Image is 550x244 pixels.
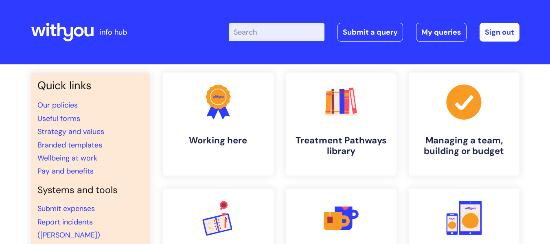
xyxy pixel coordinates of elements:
[37,153,97,163] a: Wellbeing at work
[292,135,390,157] h4: Treatment Pathways library
[169,135,267,146] h4: Working here
[37,79,143,92] h3: Quick links
[286,73,397,176] a: Treatment Pathways library
[416,23,467,42] a: My queries
[37,140,102,150] a: Branded templates
[37,185,143,196] h4: Systems and tools
[37,217,100,240] a: Report incidents ([PERSON_NAME])
[337,23,403,42] a: Submit a query
[480,23,519,42] a: Sign out
[229,23,519,42] div: | -
[37,204,95,213] a: Submit expenses
[37,114,80,123] a: Useful forms
[37,100,78,110] a: Our policies
[229,23,324,41] input: Search
[37,127,104,136] a: Strategy and values
[409,73,519,176] a: Managing a team, building or budget
[163,73,274,176] a: Working here
[100,26,127,39] p: info hub
[37,166,94,176] a: Pay and benefits
[415,135,513,157] h4: Managing a team, building or budget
